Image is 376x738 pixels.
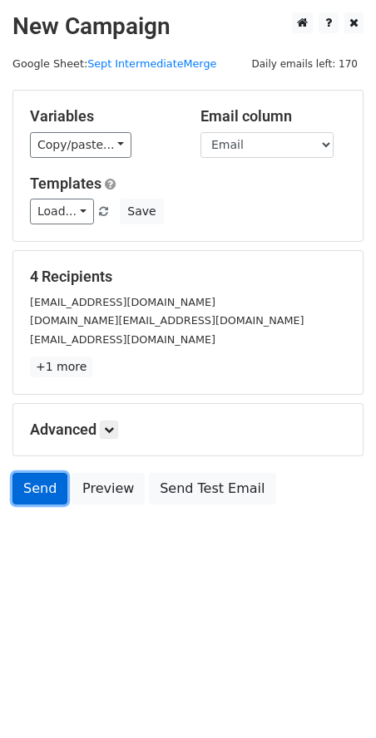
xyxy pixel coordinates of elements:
h5: Variables [30,107,176,125]
h5: Advanced [30,421,346,439]
h5: 4 Recipients [30,268,346,286]
small: Google Sheet: [12,57,216,70]
h2: New Campaign [12,12,364,41]
a: Sept IntermediateMerge [87,57,216,70]
iframe: Chat Widget [293,658,376,738]
button: Save [120,199,163,224]
span: Daily emails left: 170 [245,55,364,73]
h5: Email column [200,107,346,125]
a: Templates [30,175,101,192]
small: [DOMAIN_NAME][EMAIL_ADDRESS][DOMAIN_NAME] [30,314,304,327]
a: Preview [72,473,145,504]
a: Send Test Email [149,473,275,504]
a: Daily emails left: 170 [245,57,364,70]
a: Send [12,473,67,504]
small: [EMAIL_ADDRESS][DOMAIN_NAME] [30,333,215,346]
a: +1 more [30,357,92,377]
small: [EMAIL_ADDRESS][DOMAIN_NAME] [30,296,215,308]
a: Load... [30,199,94,224]
a: Copy/paste... [30,132,131,158]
